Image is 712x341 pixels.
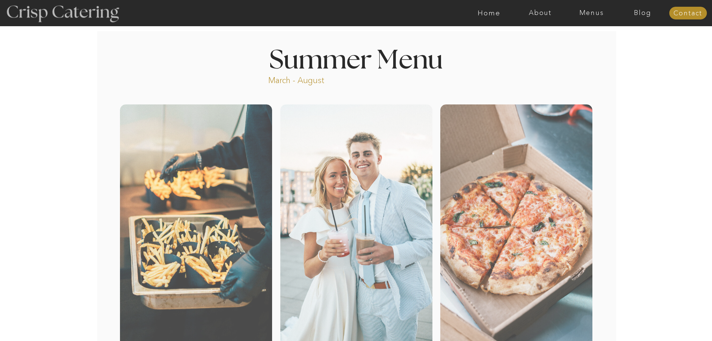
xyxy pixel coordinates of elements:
a: Menus [566,9,617,17]
p: March - August [268,75,371,83]
h1: Summer Menu [252,48,460,70]
a: Home [463,9,515,17]
a: About [515,9,566,17]
a: Contact [669,10,707,17]
a: Blog [617,9,668,17]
